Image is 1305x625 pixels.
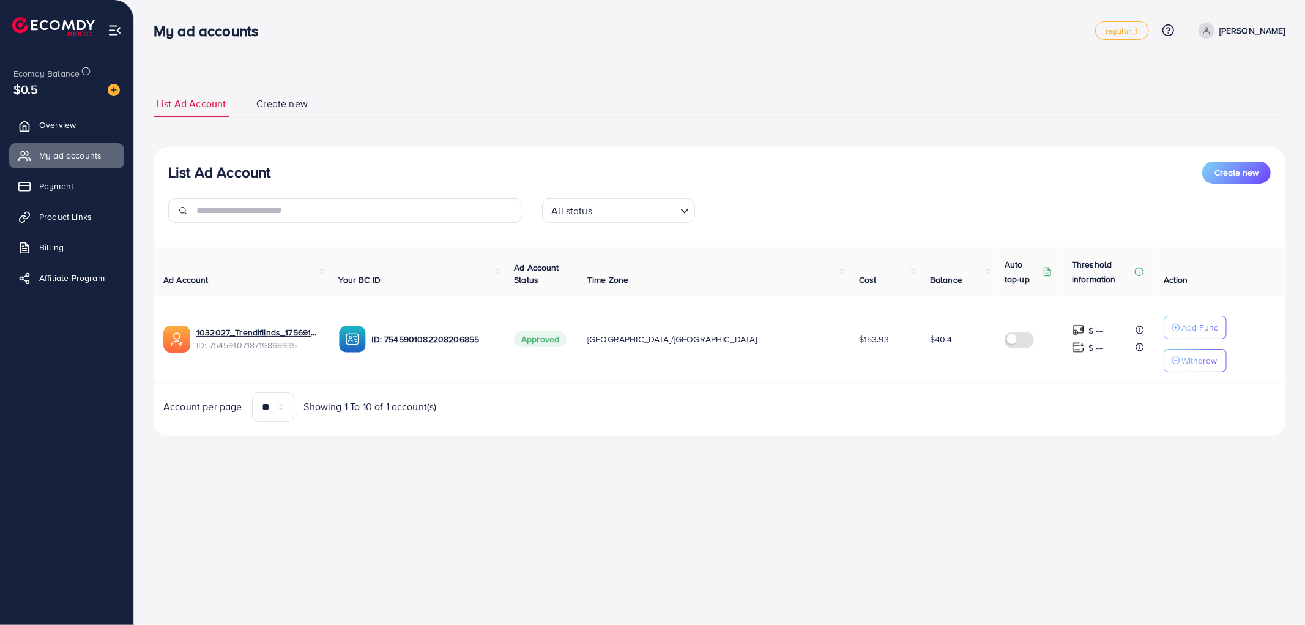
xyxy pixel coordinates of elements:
a: Product Links [9,204,124,229]
span: Overview [39,119,76,131]
iframe: Chat [1253,570,1296,616]
a: Payment [9,174,124,198]
a: Billing [9,235,124,260]
img: ic-ba-acc.ded83a64.svg [339,326,366,353]
p: Withdraw [1181,353,1217,368]
p: Auto top-up [1005,257,1040,286]
p: Add Fund [1181,320,1219,335]
div: <span class='underline'>1032027_Trendifiinds_1756919487825</span></br>7545910718719868935 [196,326,319,351]
a: 1032027_Trendifiinds_1756919487825 [196,326,319,339]
span: Payment [39,180,73,192]
div: Search for option [542,198,695,223]
span: $153.93 [859,333,889,345]
span: Ecomdy Balance [13,67,80,80]
p: Threshold information [1072,257,1132,286]
img: top-up amount [1072,341,1085,354]
button: Create new [1202,162,1271,184]
p: $ --- [1088,340,1104,355]
span: Create new [1214,167,1259,179]
span: Time Zone [587,274,628,286]
span: All status [549,202,595,220]
a: regular_1 [1095,21,1148,40]
img: menu [108,23,122,37]
button: Add Fund [1164,316,1227,339]
span: Cost [859,274,877,286]
input: Search for option [596,200,675,220]
span: Showing 1 To 10 of 1 account(s) [304,400,437,414]
span: Account per page [163,400,242,414]
span: Balance [930,274,962,286]
a: Affiliate Program [9,266,124,290]
span: Create new [256,97,308,111]
span: $0.5 [13,80,39,98]
h3: My ad accounts [154,22,268,40]
p: $ --- [1088,323,1104,338]
p: [PERSON_NAME] [1219,23,1285,38]
span: regular_1 [1106,27,1138,35]
span: Product Links [39,211,92,223]
span: Ad Account Status [514,261,559,286]
p: ID: 7545901082208206855 [372,332,495,346]
span: List Ad Account [157,97,226,111]
span: My ad accounts [39,149,102,162]
span: $40.4 [930,333,953,345]
span: Ad Account [163,274,209,286]
a: [PERSON_NAME] [1194,23,1285,39]
h3: List Ad Account [168,163,270,181]
img: ic-ads-acc.e4c84228.svg [163,326,190,353]
span: [GEOGRAPHIC_DATA]/[GEOGRAPHIC_DATA] [587,333,757,345]
span: ID: 7545910718719868935 [196,339,319,351]
a: My ad accounts [9,143,124,168]
a: Overview [9,113,124,137]
button: Withdraw [1164,349,1227,372]
span: Affiliate Program [39,272,105,284]
img: image [108,84,120,96]
span: Approved [514,331,567,347]
img: logo [12,17,95,36]
span: Action [1164,274,1188,286]
span: Billing [39,241,64,253]
span: Your BC ID [339,274,381,286]
img: top-up amount [1072,324,1085,337]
